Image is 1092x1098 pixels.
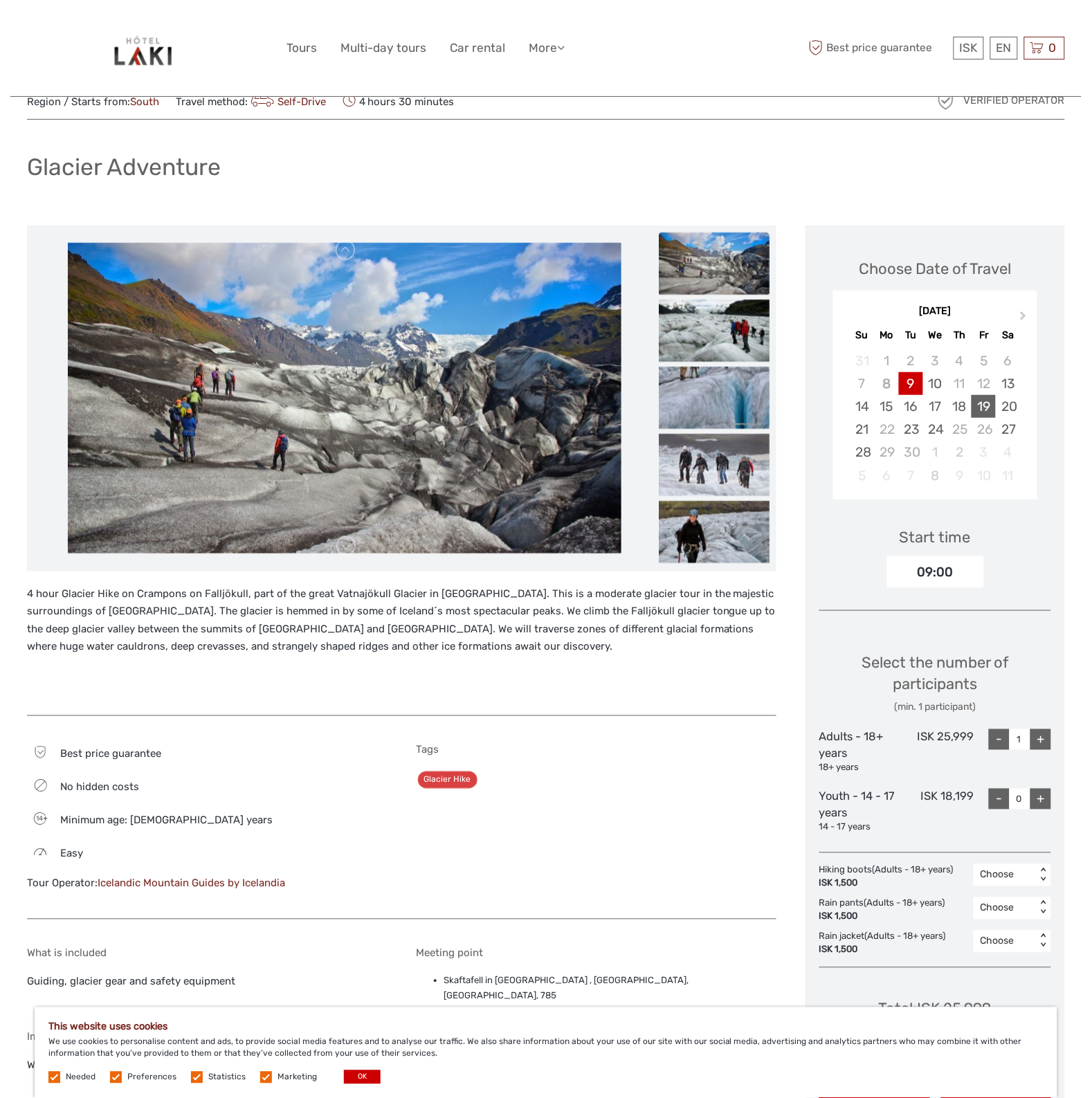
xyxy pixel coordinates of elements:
[875,441,899,464] div: Not available Monday, September 29th, 2025
[899,464,923,487] div: Not available Tuesday, October 7th, 2025
[923,349,947,372] div: Not available Wednesday, September 3rd, 2025
[923,372,947,395] div: Choose Wednesday, September 10th, 2025
[875,326,899,345] div: Mo
[27,153,221,181] h1: Glacier Adventure
[27,1057,388,1075] p: Warm clothing, rain gear, hiking boots and energy bars
[27,947,388,960] h5: What is included
[27,1031,388,1043] h5: Important information
[35,1007,1057,1098] div: We use cookies to personalise content and ads, to provide social media features and to analyse ou...
[947,464,972,487] div: Not available Thursday, October 9th, 2025
[899,441,923,464] div: Not available Tuesday, September 30th, 2025
[60,848,83,860] span: Easy
[990,37,1018,60] div: EN
[996,418,1020,441] div: Choose Saturday, September 27th, 2025
[819,877,954,890] div: ISK 1,500
[850,326,874,345] div: Su
[27,973,388,991] p: Guiding, glacier gear and safety equipment
[833,304,1037,319] div: [DATE]
[947,372,972,395] div: Not available Thursday, September 11th, 2025
[947,418,972,441] div: Not available Thursday, September 25th, 2025
[48,1021,1044,1033] h5: This website uses cookies
[819,729,897,775] div: Adults - 18+ years
[1014,308,1036,330] button: Next Month
[996,326,1020,345] div: Sa
[176,91,326,111] span: Travel method:
[981,935,1030,949] div: Choose
[159,21,176,38] button: Open LiveChat chat widget
[947,349,972,372] div: Not available Thursday, September 4th, 2025
[981,902,1030,915] div: Choose
[819,701,1051,715] div: (min. 1 participant)
[286,38,317,58] a: Tours
[806,37,950,60] span: Best price guarantee
[819,821,897,834] div: 14 - 17 years
[19,24,156,35] p: We're away right now. Please check back later!
[996,464,1020,487] div: Not available Saturday, October 11th, 2025
[417,744,777,756] h5: Tags
[659,367,770,429] img: ab8003ce8b674da1ae9f40f2512a128e_slider_thumbnail.jpeg
[972,372,996,395] div: Not available Friday, September 12th, 2025
[340,38,426,58] a: Multi-day tours
[417,947,777,960] h5: Meeting point
[899,372,923,395] div: Choose Tuesday, September 9th, 2025
[935,90,957,112] img: verified_operator_grey_128.png
[66,1072,95,1083] label: Needed
[1030,789,1051,809] div: +
[819,931,953,957] div: Rain jacket (Adults - 18+ years)
[899,349,923,372] div: Not available Tuesday, September 2nd, 2025
[879,998,992,1020] div: Total : ISK 25,999
[875,372,899,395] div: Not available Monday, September 8th, 2025
[127,1072,176,1083] label: Preferences
[444,973,777,1005] li: Skaftafell in [GEOGRAPHIC_DATA] , [GEOGRAPHIC_DATA], [GEOGRAPHIC_DATA], 785
[923,464,947,487] div: Choose Wednesday, October 8th, 2025
[964,93,1065,108] span: Verified Operator
[68,243,621,553] img: 5f069a6db7b14666a0bd71da83656ba4_main_slider.jpeg
[819,789,897,834] div: Youth - 14 - 17 years
[996,395,1020,418] div: Choose Saturday, September 20th, 2025
[837,349,1032,487] div: month 2025-09
[947,441,972,464] div: Choose Thursday, October 2nd, 2025
[659,300,770,362] img: ee43f2244e3b41e8b28e916a622662de_slider_thumbnail.jpeg
[923,441,947,464] div: Choose Wednesday, October 1st, 2025
[972,326,996,345] div: Fr
[659,232,770,295] img: 5f069a6db7b14666a0bd71da83656ba4_slider_thumbnail.jpeg
[659,434,770,496] img: 40b7c11956a6455ab791550b34d35c97_slider_thumbnail.jpeg
[947,395,972,418] div: Choose Thursday, September 18th, 2025
[850,372,874,395] div: Not available Sunday, September 7th, 2025
[29,814,49,824] span: 14
[1038,868,1050,883] div: < >
[208,1072,246,1083] label: Statistics
[875,395,899,418] div: Choose Monday, September 15th, 2025
[996,372,1020,395] div: Choose Saturday, September 13th, 2025
[972,395,996,418] div: Choose Friday, September 19th, 2025
[875,349,899,372] div: Not available Monday, September 1st, 2025
[27,877,388,891] div: Tour Operator:
[900,527,971,548] div: Start time
[27,585,776,656] p: 4 hour Glacier Hike on Crampons on Falljökull, part of the great Vatnajökull Glacier in [GEOGRAPH...
[277,1072,317,1083] label: Marketing
[850,464,874,487] div: Not available Sunday, October 5th, 2025
[923,326,947,345] div: We
[819,911,945,924] div: ISK 1,500
[60,781,139,794] span: No hidden costs
[875,418,899,441] div: Not available Monday, September 22nd, 2025
[899,418,923,441] div: Choose Tuesday, September 23rd, 2025
[819,864,961,890] div: Hiking boots (Adults - 18+ years)
[887,556,984,588] div: 09:00
[947,326,972,345] div: Th
[819,944,946,957] div: ISK 1,500
[923,418,947,441] div: Choose Wednesday, September 24th, 2025
[996,441,1020,464] div: Not available Saturday, October 4th, 2025
[972,418,996,441] div: Not available Friday, September 26th, 2025
[850,395,874,418] div: Choose Sunday, September 14th, 2025
[850,441,874,464] div: Choose Sunday, September 28th, 2025
[850,349,874,372] div: Not available Sunday, August 31st, 2025
[529,38,565,58] a: More
[923,395,947,418] div: Choose Wednesday, September 17th, 2025
[130,95,159,108] a: South
[60,748,161,760] span: Best price guarantee
[98,877,285,890] a: Icelandic Mountain Guides by Icelandia
[1030,729,1051,750] div: +
[1038,901,1050,915] div: < >
[875,464,899,487] div: Not available Monday, October 6th, 2025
